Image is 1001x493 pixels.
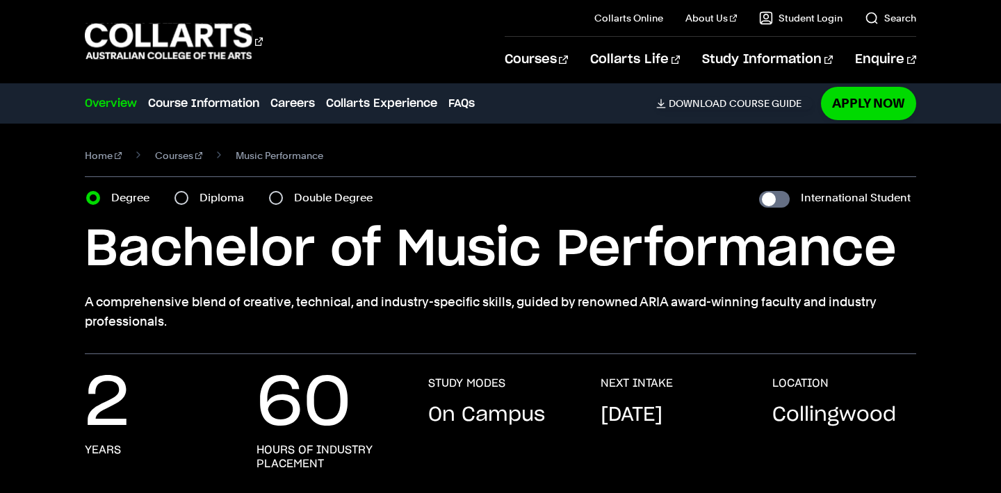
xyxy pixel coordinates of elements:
a: Careers [270,95,315,112]
p: 2 [85,376,129,432]
h3: hours of industry placement [257,443,400,471]
a: Course Information [148,95,259,112]
span: Music Performance [236,146,323,165]
a: About Us [685,11,737,25]
a: Search [865,11,916,25]
label: Double Degree [294,188,381,208]
h1: Bachelor of Music Performance [85,219,915,281]
a: Courses [505,37,568,83]
div: Go to homepage [85,22,263,61]
a: FAQs [448,95,475,112]
p: 60 [257,376,351,432]
p: [DATE] [601,401,662,429]
a: Overview [85,95,137,112]
p: A comprehensive blend of creative, technical, and industry-specific skills, guided by renowned AR... [85,292,915,331]
span: Download [669,97,726,110]
p: Collingwood [772,401,896,429]
h3: STUDY MODES [428,376,505,390]
a: Collarts Life [590,37,680,83]
a: Collarts Online [594,11,663,25]
h3: years [85,443,121,457]
p: On Campus [428,401,545,429]
a: Home [85,146,122,165]
a: Student Login [759,11,843,25]
a: DownloadCourse Guide [656,97,813,110]
a: Enquire [855,37,915,83]
a: Apply Now [821,87,916,119]
label: International Student [801,188,911,208]
h3: NEXT INTAKE [601,376,673,390]
label: Diploma [200,188,252,208]
a: Courses [155,146,202,165]
a: Collarts Experience [326,95,437,112]
h3: LOCATION [772,376,829,390]
a: Study Information [702,37,833,83]
label: Degree [111,188,158,208]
